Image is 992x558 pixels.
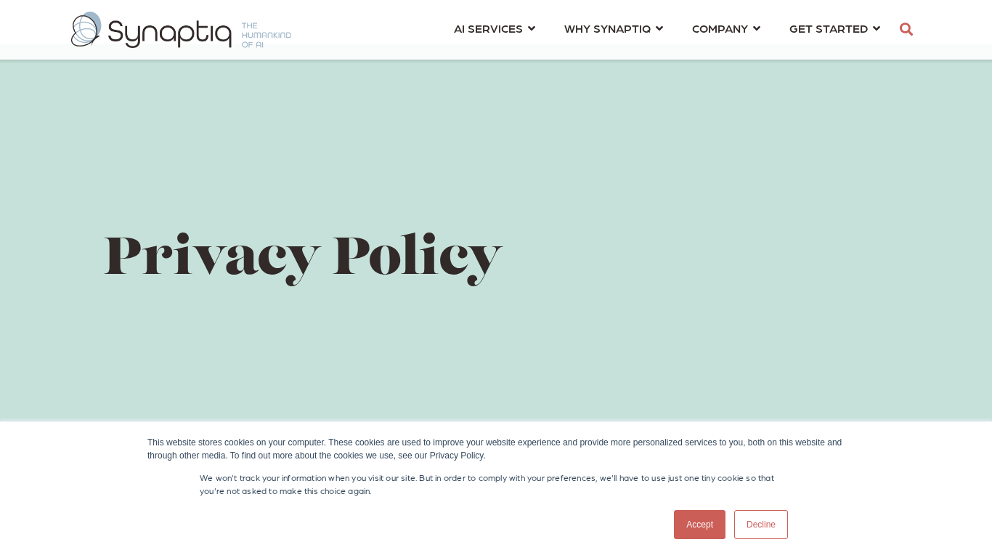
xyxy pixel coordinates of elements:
[692,18,748,38] span: COMPANY
[200,471,792,497] p: We won't track your information when you visit our site. But in order to comply with your prefere...
[564,18,651,38] span: WHY SYNAPTIQ
[147,436,845,462] div: This website stores cookies on your computer. These cookies are used to improve your website expe...
[454,15,535,41] a: AI SERVICES
[564,15,663,41] a: WHY SYNAPTIQ
[674,510,725,539] a: Accept
[692,15,760,41] a: COMPANY
[789,18,868,38] span: GET STARTED
[734,510,788,539] a: Decline
[439,4,895,56] nav: menu
[454,18,523,38] span: AI SERVICES
[71,12,291,48] img: synaptiq logo-2
[104,232,888,290] h1: Privacy Policy
[789,15,880,41] a: GET STARTED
